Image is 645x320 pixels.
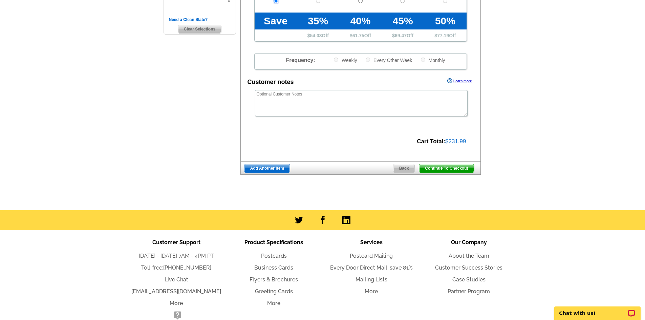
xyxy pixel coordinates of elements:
a: Customer Success Stories [435,264,502,271]
span: Frequency: [286,57,315,63]
td: $ Off [297,29,339,41]
a: About the Team [449,253,489,259]
span: Services [360,239,383,246]
a: More [267,300,280,306]
a: Learn more [447,78,472,84]
li: Toll-free: [128,264,225,272]
a: Business Cards [254,264,293,271]
a: Live Chat [165,276,188,283]
label: Monthly [420,57,445,63]
td: 35% [297,13,339,29]
li: [DATE] - [DATE] 7AM - 4PM PT [128,252,225,260]
input: Every Other Week [366,58,370,62]
label: Every Other Week [365,57,412,63]
span: Customer Support [152,239,200,246]
iframe: LiveChat chat widget [550,299,645,320]
a: Flyers & Brochures [250,276,298,283]
input: Weekly [334,58,338,62]
a: Back [393,164,415,173]
td: $ Off [382,29,424,41]
span: 61.75 [352,33,364,38]
a: Mailing Lists [356,276,387,283]
td: 45% [382,13,424,29]
a: Case Studies [452,276,486,283]
span: 54.03 [310,33,322,38]
td: 50% [424,13,466,29]
span: Add Another Item [244,164,290,172]
a: Every Door Direct Mail: save 81% [330,264,413,271]
td: 40% [339,13,382,29]
label: Weekly [333,57,357,63]
span: 69.47 [395,33,407,38]
a: More [170,300,183,306]
td: $ Off [424,29,466,41]
input: Monthly [421,58,425,62]
a: Greeting Cards [255,288,293,295]
h5: Need a Clean Slate? [169,17,231,23]
a: [EMAIL_ADDRESS][DOMAIN_NAME] [131,288,221,295]
span: $231.99 [445,138,466,145]
span: Continue To Checkout [419,164,474,172]
strong: Cart Total: [417,138,445,145]
span: 77.19 [437,33,449,38]
span: Our Company [451,239,487,246]
div: Customer notes [248,78,294,87]
span: Product Specifications [244,239,303,246]
td: Save [255,13,297,29]
a: Postcard Mailing [350,253,393,259]
a: Postcards [261,253,287,259]
span: Back [393,164,415,172]
td: $ Off [339,29,382,41]
a: [PHONE_NUMBER] [163,264,211,271]
a: More [365,288,378,295]
a: Add Another Item [244,164,290,173]
span: Clear Selections [178,25,221,33]
a: Partner Program [448,288,490,295]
